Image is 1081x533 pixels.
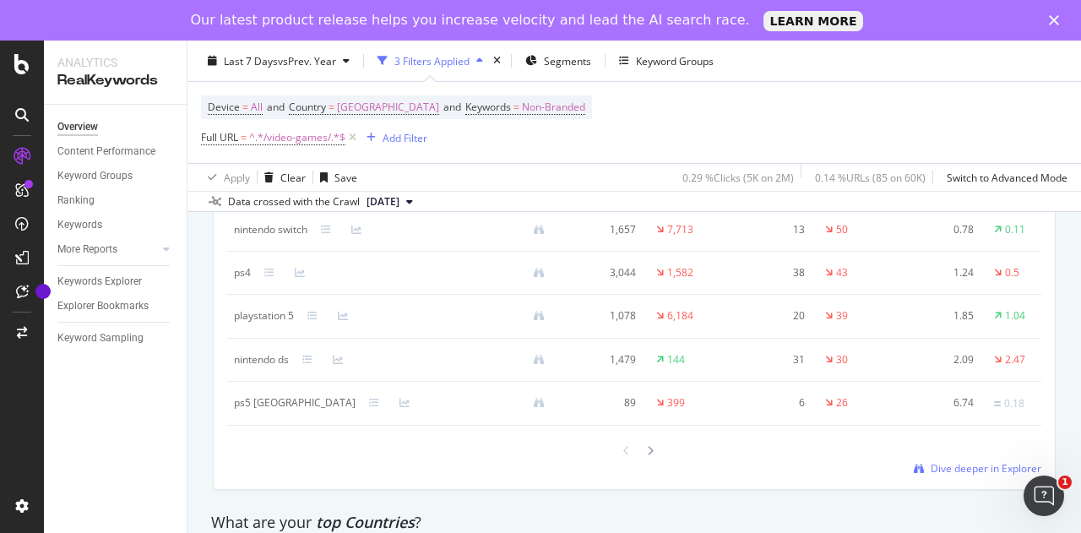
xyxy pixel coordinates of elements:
[234,308,294,324] div: playstation 5
[280,170,306,184] div: Clear
[910,308,974,324] div: 1.85
[224,53,278,68] span: Last 7 Days
[57,143,175,160] a: Content Performance
[394,53,470,68] div: 3 Filters Applied
[741,395,805,411] div: 6
[57,297,149,315] div: Explorer Bookmarks
[931,461,1041,476] span: Dive deeper in Explorer
[667,265,693,280] div: 1,582
[910,222,974,237] div: 0.78
[836,308,848,324] div: 39
[228,194,360,209] div: Data crossed with the Crawl
[1049,15,1066,25] div: Close
[57,167,175,185] a: Keyword Groups
[522,95,585,119] span: Non-Branded
[57,329,144,347] div: Keyword Sampling
[836,265,848,280] div: 43
[1058,476,1072,489] span: 1
[1024,476,1064,516] iframe: Intercom live chat
[513,100,519,114] span: =
[57,118,175,136] a: Overview
[278,53,336,68] span: vs Prev. Year
[316,512,415,532] span: top Countries
[234,222,307,237] div: nintendo switch
[57,118,98,136] div: Overview
[572,352,636,367] div: 1,479
[947,170,1067,184] div: Switch to Advanced Mode
[667,395,685,411] div: 399
[249,126,345,150] span: ^.*/video-games/.*$
[612,47,720,74] button: Keyword Groups
[201,130,238,144] span: Full URL
[667,308,693,324] div: 6,184
[57,192,175,209] a: Ranking
[667,222,693,237] div: 7,713
[57,297,175,315] a: Explorer Bookmarks
[465,100,511,114] span: Keywords
[371,47,490,74] button: 3 Filters Applied
[57,273,175,291] a: Keywords Explorer
[35,284,51,299] div: Tooltip anchor
[572,395,636,411] div: 89
[910,395,974,411] div: 6.74
[836,395,848,411] div: 26
[383,130,427,144] div: Add Filter
[741,265,805,280] div: 38
[329,100,334,114] span: =
[334,170,357,184] div: Save
[815,170,926,184] div: 0.14 % URLs ( 85 on 60K )
[251,95,263,119] span: All
[57,241,117,258] div: More Reports
[234,352,289,367] div: nintendo ds
[741,222,805,237] div: 13
[242,100,248,114] span: =
[490,52,504,69] div: times
[1004,396,1024,411] div: 0.18
[57,143,155,160] div: Content Performance
[914,461,1041,476] a: Dive deeper in Explorer
[57,216,175,234] a: Keywords
[572,265,636,280] div: 3,044
[741,308,805,324] div: 20
[741,352,805,367] div: 31
[544,53,591,68] span: Segments
[360,128,427,148] button: Add Filter
[201,47,356,74] button: Last 7 DaysvsPrev. Year
[667,352,685,367] div: 144
[994,401,1001,406] img: Equal
[208,100,240,114] span: Device
[836,352,848,367] div: 30
[572,308,636,324] div: 1,078
[636,53,714,68] div: Keyword Groups
[1005,222,1025,237] div: 0.11
[1005,308,1025,324] div: 1.04
[267,100,285,114] span: and
[940,164,1067,191] button: Switch to Advanced Mode
[57,241,158,258] a: More Reports
[224,170,250,184] div: Apply
[1005,265,1019,280] div: 0.5
[57,216,102,234] div: Keywords
[337,95,439,119] span: [GEOGRAPHIC_DATA]
[289,100,326,114] span: Country
[57,167,133,185] div: Keyword Groups
[519,47,598,74] button: Segments
[57,54,173,71] div: Analytics
[443,100,461,114] span: and
[191,12,750,29] div: Our latest product release helps you increase velocity and lead the AI search race.
[367,194,399,209] span: 2025 Aug. 15th
[313,164,357,191] button: Save
[1005,352,1025,367] div: 2.47
[201,164,250,191] button: Apply
[57,273,142,291] div: Keywords Explorer
[57,192,95,209] div: Ranking
[910,352,974,367] div: 2.09
[360,192,420,212] button: [DATE]
[241,130,247,144] span: =
[836,222,848,237] div: 50
[57,329,175,347] a: Keyword Sampling
[234,395,356,411] div: ps5 canada
[572,222,636,237] div: 1,657
[910,265,974,280] div: 1.24
[234,265,251,280] div: ps4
